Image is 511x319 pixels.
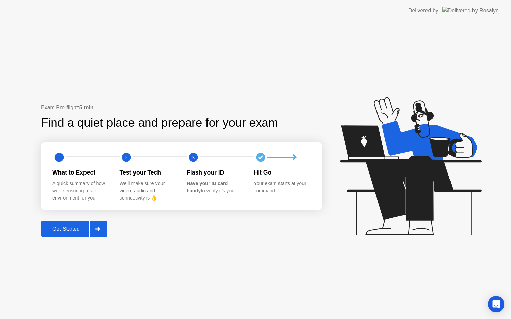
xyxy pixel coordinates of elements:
div: Find a quiet place and prepare for your exam [41,114,279,132]
button: Get Started [41,221,107,237]
div: What to Expect [52,168,109,177]
div: to verify it’s you [187,180,243,194]
div: Hit Go [254,168,310,177]
div: Exam Pre-flight: [41,104,322,112]
img: Delivered by Rosalyn [442,7,499,15]
text: 3 [192,154,195,160]
div: Open Intercom Messenger [488,296,504,312]
div: Your exam starts at your command [254,180,310,194]
div: Test your Tech [120,168,176,177]
b: Have your ID card handy [187,181,228,193]
div: A quick summary of how we’re ensuring a fair environment for you [52,180,109,202]
div: Flash your ID [187,168,243,177]
div: Get Started [43,226,89,232]
text: 1 [58,154,60,160]
div: We’ll make sure your video, audio and connectivity is 👌 [120,180,176,202]
text: 2 [125,154,127,160]
b: 5 min [79,105,94,110]
div: Delivered by [408,7,438,15]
